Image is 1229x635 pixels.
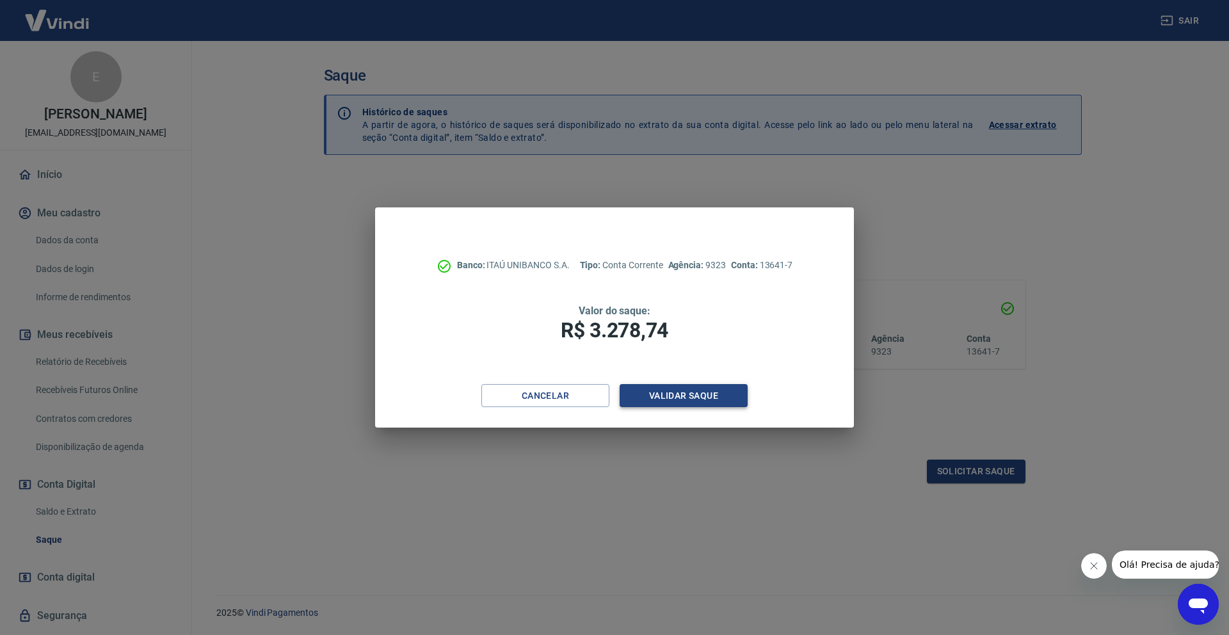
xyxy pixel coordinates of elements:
[580,259,663,272] p: Conta Corrente
[731,260,760,270] span: Conta:
[1081,553,1107,579] iframe: Fechar mensagem
[8,9,108,19] span: Olá! Precisa de ajuda?
[457,259,570,272] p: ITAÚ UNIBANCO S.A.
[561,318,668,342] span: R$ 3.278,74
[668,259,726,272] p: 9323
[580,260,603,270] span: Tipo:
[1112,551,1219,579] iframe: Mensagem da empresa
[668,260,706,270] span: Agência:
[620,384,748,408] button: Validar saque
[579,305,650,317] span: Valor do saque:
[481,384,609,408] button: Cancelar
[457,260,487,270] span: Banco:
[731,259,792,272] p: 13641-7
[1178,584,1219,625] iframe: Botão para abrir a janela de mensagens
